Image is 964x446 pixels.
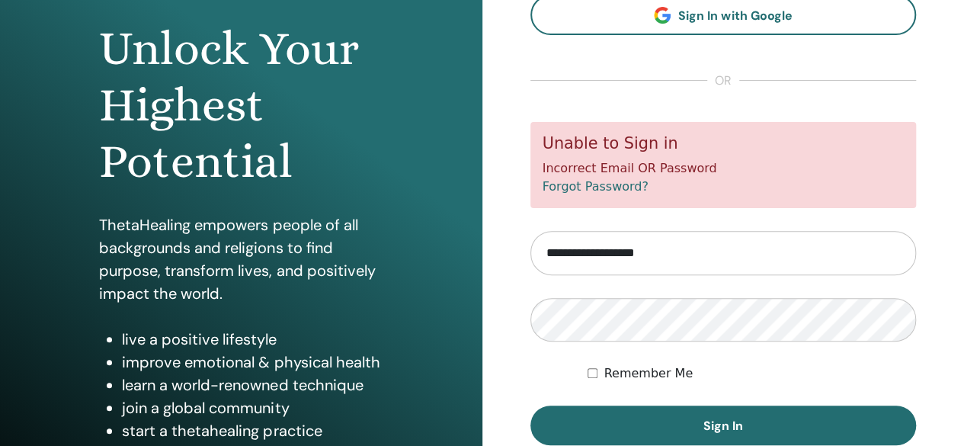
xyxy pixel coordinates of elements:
p: ThetaHealing empowers people of all backgrounds and religions to find purpose, transform lives, a... [99,213,383,305]
li: improve emotional & physical health [122,351,383,374]
div: Keep me authenticated indefinitely or until I manually logout [588,364,916,383]
button: Sign In [530,406,917,445]
label: Remember Me [604,364,693,383]
span: Sign In [703,418,743,434]
a: Forgot Password? [543,179,649,194]
span: Sign In with Google [678,8,792,24]
h5: Unable to Sign in [543,134,905,153]
div: Incorrect Email OR Password [530,122,917,208]
li: live a positive lifestyle [122,328,383,351]
li: join a global community [122,396,383,419]
li: learn a world-renowned technique [122,374,383,396]
li: start a thetahealing practice [122,419,383,442]
h1: Unlock Your Highest Potential [99,21,383,191]
span: or [707,72,739,90]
